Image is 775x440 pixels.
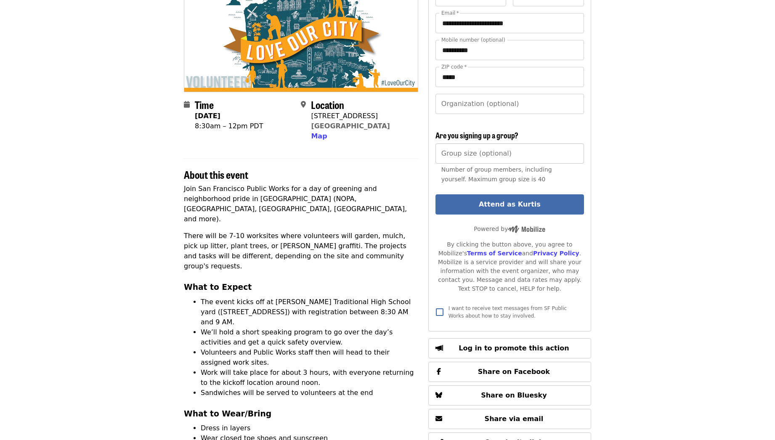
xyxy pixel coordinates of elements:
[435,130,518,140] span: Are you signing up a group?
[311,111,390,121] div: [STREET_ADDRESS]
[201,347,418,368] li: Volunteers and Public Works staff then will head to their assigned work sites.
[428,409,591,429] button: Share via email
[435,194,584,215] button: Attend as Kurtis
[478,368,550,376] span: Share on Facebook
[184,184,418,224] p: Join San Francisco Public Works for a day of greening and neighborhood pride in [GEOGRAPHIC_DATA]...
[533,250,579,257] a: Privacy Policy
[184,167,248,182] span: About this event
[184,101,190,109] i: calendar icon
[441,37,505,42] label: Mobile number (optional)
[195,97,214,112] span: Time
[435,240,584,293] div: By clicking the button above, you agree to Mobilize's and . Mobilize is a service provider and wi...
[441,166,552,183] span: Number of group members, including yourself. Maximum group size is 40
[459,344,569,352] span: Log in to promote this action
[474,225,545,232] span: Powered by
[428,362,591,382] button: Share on Facebook
[311,122,390,130] a: [GEOGRAPHIC_DATA]
[449,305,567,319] span: I want to receive text messages from SF Public Works about how to stay involved.
[508,225,545,233] img: Powered by Mobilize
[435,94,584,114] input: Organization (optional)
[311,97,344,112] span: Location
[184,408,418,420] h3: What to Wear/Bring
[428,385,591,406] button: Share on Bluesky
[441,11,459,16] label: Email
[195,121,263,131] div: 8:30am – 12pm PDT
[195,112,220,120] strong: [DATE]
[435,143,584,164] input: [object Object]
[311,131,327,141] button: Map
[201,388,418,398] li: Sandwiches will be served to volunteers at the end
[441,64,467,69] label: ZIP code
[481,391,547,399] span: Share on Bluesky
[184,231,418,271] p: There will be 7-10 worksites where volunteers will garden, mulch, pick up litter, plant trees, or...
[485,415,544,423] span: Share via email
[435,67,584,87] input: ZIP code
[435,40,584,60] input: Mobile number (optional)
[201,368,418,388] li: Work will take place for about 3 hours, with everyone returning to the kickoff location around noon.
[435,13,584,33] input: Email
[428,338,591,358] button: Log in to promote this action
[311,132,327,140] span: Map
[467,250,522,257] a: Terms of Service
[184,281,418,293] h3: What to Expect
[301,101,306,109] i: map-marker-alt icon
[201,297,418,327] li: The event kicks off at [PERSON_NAME] Traditional High School yard ([STREET_ADDRESS]) with registr...
[201,423,418,433] li: Dress in layers
[201,327,418,347] li: We’ll hold a short speaking program to go over the day’s activities and get a quick safety overview.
